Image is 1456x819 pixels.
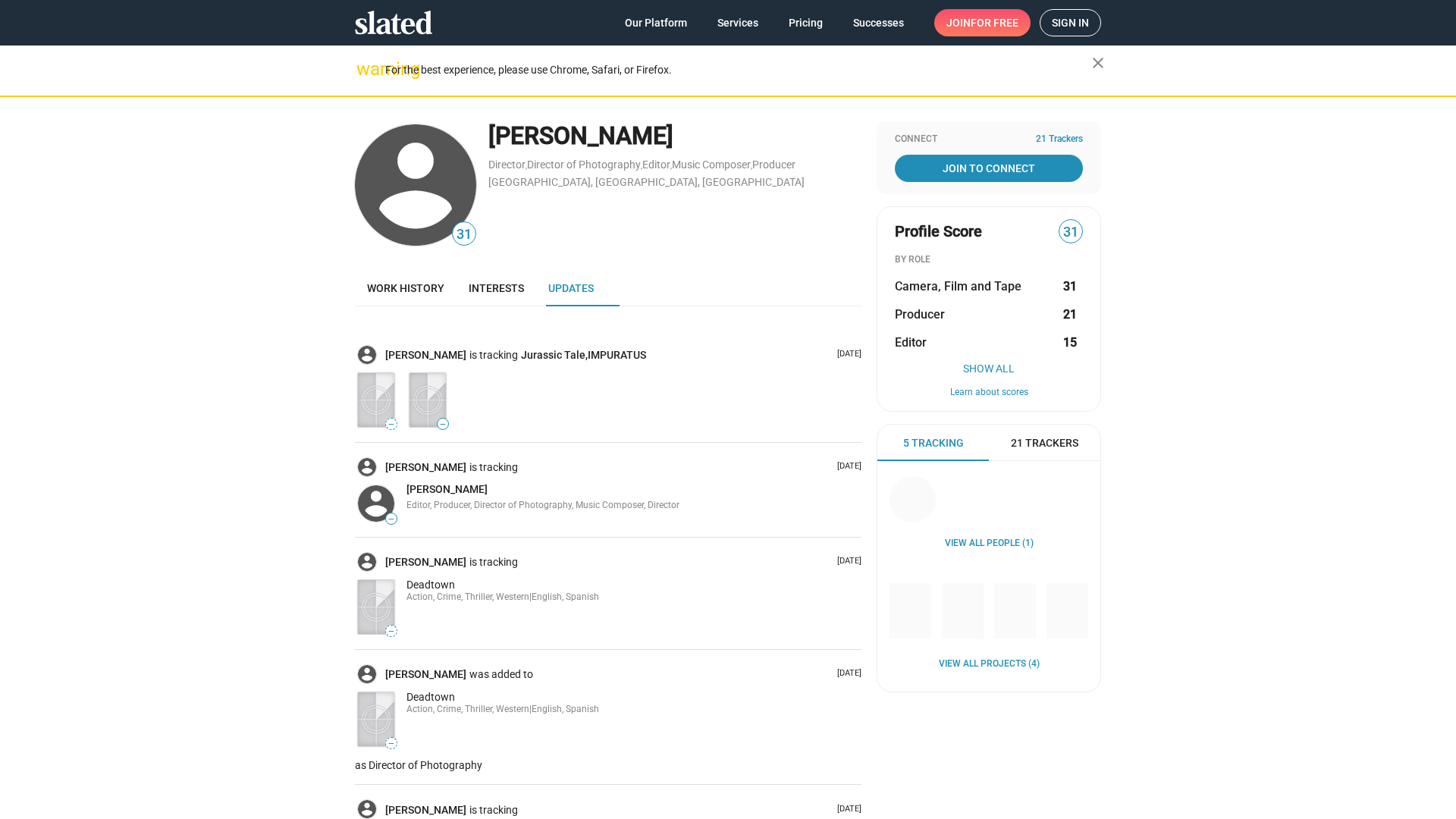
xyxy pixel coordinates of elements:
[895,362,1083,375] button: Show All
[789,9,823,36] span: Pricing
[385,803,469,817] a: [PERSON_NAME]
[971,9,1018,36] span: for free
[529,591,532,602] span: |
[521,348,588,362] a: Jurassic Tale,
[705,9,770,36] a: Services
[831,349,861,360] p: [DATE]
[841,9,916,36] a: Successes
[895,334,927,350] span: Editor
[356,60,375,78] mat-icon: warning
[469,460,521,475] span: is tracking
[527,158,641,171] a: Director of Photography
[641,162,642,170] span: ,
[532,591,599,602] span: English, Spanish
[751,162,752,170] span: ,
[469,348,521,362] span: is tracking
[385,60,1092,80] div: For the best experience, please use Chrome, Safari, or Firefox.
[898,155,1080,182] span: Join To Connect
[386,515,397,523] span: —
[895,254,1083,266] div: BY ROLE
[386,739,397,748] span: —
[1059,222,1082,243] span: 31
[355,270,457,306] a: Work history
[355,758,861,773] p: as Director of Photography
[939,658,1040,670] a: View all Projects (4)
[588,349,646,361] span: IMPURATUS
[532,704,599,714] span: English, Spanish
[488,176,805,188] a: [GEOGRAPHIC_DATA], [GEOGRAPHIC_DATA], [GEOGRAPHIC_DATA]
[934,9,1031,36] a: Joinfor free
[385,555,469,570] a: [PERSON_NAME]
[1063,278,1077,294] strong: 31
[488,158,526,171] a: Director
[831,668,861,679] p: [DATE]
[670,162,672,170] span: ,
[406,483,488,495] span: [PERSON_NAME]
[488,120,861,152] div: [PERSON_NAME]
[521,349,588,361] span: Jurassic Tale,
[642,158,670,171] a: Editor
[438,420,448,428] span: —
[367,282,444,294] span: Work history
[469,282,524,294] span: Interests
[717,9,758,36] span: Services
[386,420,397,428] span: —
[1036,133,1083,146] span: 21 Trackers
[469,667,536,682] span: was added to
[385,460,469,475] a: [PERSON_NAME]
[895,278,1021,294] span: Camera, Film and Tape
[831,461,861,472] p: [DATE]
[895,133,1083,146] div: Connect
[672,158,751,171] a: Music Composer
[548,282,594,294] span: Updates
[895,387,1083,399] button: Learn about scores
[831,556,861,567] p: [DATE]
[946,9,1018,36] span: Join
[529,704,532,714] span: |
[1040,9,1101,36] a: Sign in
[895,306,945,322] span: Producer
[1011,436,1078,450] span: 21 Trackers
[406,704,529,714] span: Action, Crime, Thriller, Western
[453,224,475,245] span: 31
[1063,306,1077,322] strong: 21
[457,270,536,306] a: Interests
[406,482,488,497] a: [PERSON_NAME]
[1089,54,1107,72] mat-icon: close
[1052,10,1089,36] span: Sign in
[385,348,469,362] a: [PERSON_NAME]
[625,9,687,36] span: Our Platform
[536,270,606,306] a: Updates
[895,155,1083,182] a: Join To Connect
[469,555,521,570] span: is tracking
[386,627,397,635] span: —
[853,9,904,36] span: Successes
[406,579,455,591] span: Deadtown
[752,158,795,171] a: Producer
[588,348,646,362] a: IMPURATUS
[777,9,835,36] a: Pricing
[406,500,679,510] span: Editor, Producer, Director of Photography, Music Composer, Director
[526,162,527,170] span: ,
[945,538,1034,550] a: View all People (1)
[895,221,982,242] span: Profile Score
[385,667,469,682] a: [PERSON_NAME]
[1063,334,1077,350] strong: 15
[469,803,521,817] span: is tracking
[613,9,699,36] a: Our Platform
[406,591,529,602] span: Action, Crime, Thriller, Western
[406,691,455,703] span: Deadtown
[903,436,964,450] span: 5 Tracking
[831,804,861,815] p: [DATE]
